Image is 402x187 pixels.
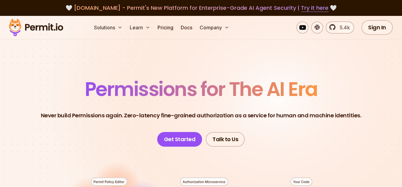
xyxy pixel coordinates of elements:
[92,21,125,34] button: Solutions
[326,21,354,34] a: 5.4k
[15,4,387,12] div: 🤍 🤍
[6,17,66,38] img: Permit logo
[41,111,361,120] p: Never build Permissions again. Zero-latency fine-grained authorization as a service for human and...
[336,24,350,31] span: 5.4k
[361,20,393,35] a: Sign In
[127,21,153,34] button: Learn
[178,21,195,34] a: Docs
[155,21,176,34] a: Pricing
[74,4,328,12] span: [DOMAIN_NAME] - Permit's New Platform for Enterprise-Grade AI Agent Security |
[301,4,328,12] a: Try it here
[197,21,232,34] button: Company
[157,132,202,147] a: Get Started
[206,132,245,147] a: Talk to Us
[85,75,317,103] span: Permissions for The AI Era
